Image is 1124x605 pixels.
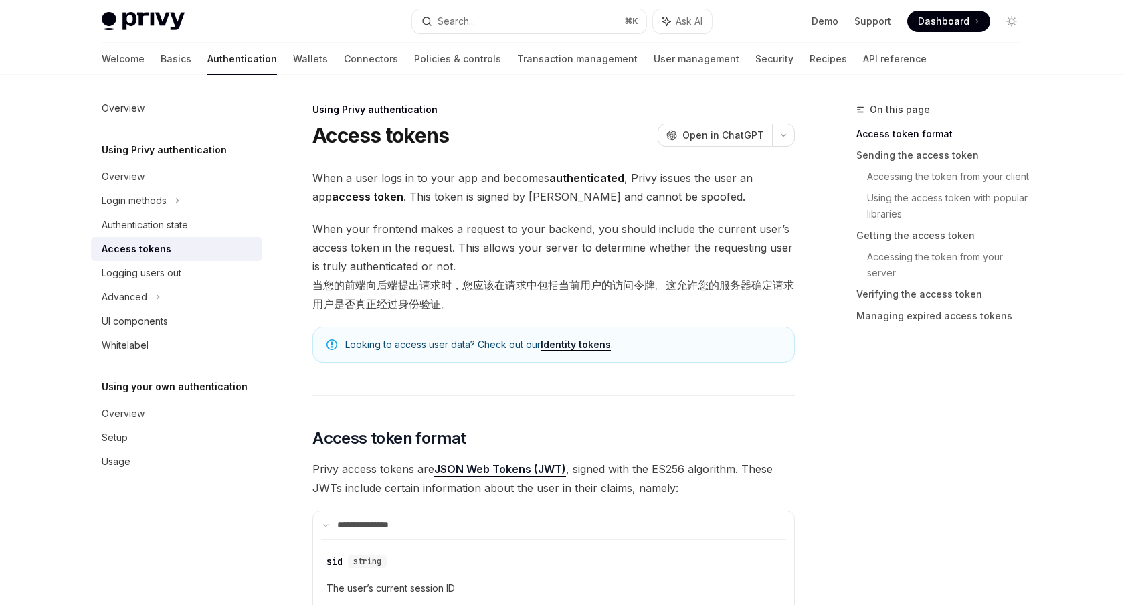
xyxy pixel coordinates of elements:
a: Managing expired access tokens [856,305,1033,327]
a: Setup [91,426,262,450]
a: Whitelabel [91,333,262,357]
a: Support [854,15,891,28]
h5: Using your own authentication [102,379,248,395]
a: Getting the access token [856,225,1033,246]
a: Recipes [810,43,847,75]
a: Dashboard [907,11,990,32]
button: Search...⌘K [412,9,646,33]
a: User management [654,43,739,75]
span: Access token format [312,428,466,449]
a: Demo [812,15,838,28]
div: Usage [102,454,130,470]
img: light logo [102,12,185,31]
span: Looking to access user data? Check out our . [345,338,781,351]
a: Overview [91,402,262,426]
a: Wallets [293,43,328,75]
a: Access token format [856,123,1033,145]
div: Search... [438,13,475,29]
div: Access tokens [102,241,171,257]
a: Overview [91,165,262,189]
a: Accessing the token from your server [867,246,1033,284]
a: Logging users out [91,261,262,285]
svg: Note [326,339,337,350]
span: Dashboard [918,15,969,28]
a: UI components [91,309,262,333]
button: Open in ChatGPT [658,124,772,147]
div: Advanced [102,289,147,305]
a: Overview [91,96,262,120]
a: Sending the access token [856,145,1033,166]
div: Overview [102,406,145,422]
span: When your frontend makes a request to your backend, you should include the current user’s access ... [312,220,795,313]
xt-content: 当您的前端向后端提出请求时，您应该在请求中包括当前用户的访问令牌。这允许您的服务器确定请求用户是否真正经过身份验证。 [312,278,794,311]
h1: Access tokens [312,123,449,147]
div: Authentication state [102,217,188,233]
a: Transaction management [517,43,638,75]
a: Connectors [344,43,398,75]
div: Overview [102,169,145,185]
a: Usage [91,450,262,474]
strong: access token [332,190,403,203]
a: Accessing the token from your client [867,166,1033,187]
h5: Using Privy authentication [102,142,227,158]
span: Ask AI [676,15,702,28]
a: Identity tokens [541,339,611,351]
a: Security [755,43,793,75]
a: Authentication state [91,213,262,237]
a: Welcome [102,43,145,75]
a: Authentication [207,43,277,75]
div: Using Privy authentication [312,103,795,116]
span: Privy access tokens are , signed with the ES256 algorithm. These JWTs include certain information... [312,460,795,497]
span: ⌘ K [624,16,638,27]
strong: authenticated [549,171,624,185]
div: Whitelabel [102,337,149,353]
div: Login methods [102,193,167,209]
a: Using the access token with popular libraries [867,187,1033,225]
div: UI components [102,313,168,329]
span: Open in ChatGPT [682,128,764,142]
div: Overview [102,100,145,116]
button: Toggle dark mode [1001,11,1022,32]
span: When a user logs in to your app and becomes , Privy issues the user an app . This token is signed... [312,169,795,206]
a: JSON Web Tokens (JWT) [434,462,566,477]
a: Basics [161,43,191,75]
a: Policies & controls [414,43,501,75]
span: On this page [870,102,930,118]
a: Verifying the access token [856,284,1033,305]
span: string [353,556,381,567]
div: Logging users out [102,265,181,281]
a: API reference [863,43,927,75]
div: sid [326,555,343,568]
a: Access tokens [91,237,262,261]
button: Ask AI [653,9,712,33]
div: Setup [102,430,128,446]
span: The user’s current session ID [326,580,781,596]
